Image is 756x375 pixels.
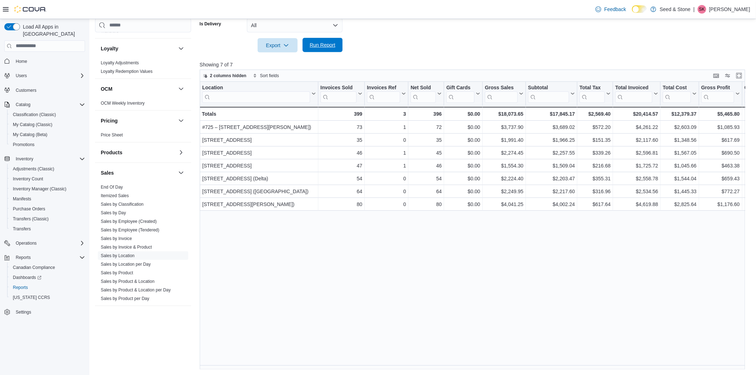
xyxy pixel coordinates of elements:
[202,84,310,102] div: Location
[13,57,30,66] a: Home
[101,192,129,198] span: Itemized Sales
[580,84,605,91] div: Total Tax
[13,226,31,232] span: Transfers
[7,214,88,224] button: Transfers (Classic)
[95,99,191,110] div: OCM
[10,175,46,183] a: Inventory Count
[446,161,480,170] div: $0.00
[615,149,658,157] div: $2,596.81
[701,84,734,102] div: Gross Profit
[528,161,575,170] div: $1,509.04
[101,100,145,106] span: OCM Weekly Inventory
[367,110,406,118] div: 3
[1,252,88,262] button: Reports
[101,149,123,156] h3: Products
[101,227,159,232] span: Sales by Employee (Tendered)
[7,140,88,150] button: Promotions
[411,136,442,144] div: 35
[13,253,85,262] span: Reports
[13,71,85,80] span: Users
[615,174,658,183] div: $2,558.78
[101,296,149,301] a: Sales by Product per Day
[10,263,85,272] span: Canadian Compliance
[485,110,523,118] div: $18,073.65
[411,123,442,131] div: 72
[177,148,185,156] button: Products
[446,200,480,209] div: $0.00
[485,174,523,183] div: $2,224.40
[310,41,335,49] span: Run Report
[10,140,85,149] span: Promotions
[528,187,575,196] div: $2,217.60
[320,200,362,209] div: 80
[485,161,523,170] div: $1,554.30
[10,185,85,193] span: Inventory Manager (Classic)
[101,169,114,176] h3: Sales
[411,161,442,170] div: 46
[615,123,658,131] div: $4,261.22
[200,71,249,80] button: 2 columns hidden
[367,149,406,157] div: 1
[367,123,406,131] div: 1
[1,85,88,95] button: Customers
[101,69,153,74] a: Loyalty Redemption Values
[101,210,126,215] span: Sales by Day
[16,59,27,64] span: Home
[20,23,85,37] span: Load All Apps in [GEOGRAPHIC_DATA]
[250,71,282,80] button: Sort fields
[485,200,523,209] div: $4,041.25
[701,174,740,183] div: $659.43
[101,85,113,92] h3: OCM
[95,58,191,78] div: Loyalty
[13,308,34,316] a: Settings
[528,110,575,118] div: $17,845.17
[10,293,85,302] span: Washington CCRS
[528,84,569,91] div: Subtotal
[101,201,144,207] span: Sales by Classification
[701,161,740,170] div: $463.38
[663,161,696,170] div: $1,045.66
[13,206,45,212] span: Purchase Orders
[13,196,31,202] span: Manifests
[101,270,133,275] a: Sales by Product
[202,123,316,131] div: #725 – [STREET_ADDRESS][PERSON_NAME])
[13,155,85,163] span: Inventory
[202,110,316,118] div: Totals
[580,161,611,170] div: $216.68
[177,84,185,93] button: OCM
[202,84,316,102] button: Location
[663,136,696,144] div: $1,348.56
[580,187,611,196] div: $316.96
[10,165,57,173] a: Adjustments (Classic)
[367,161,406,170] div: 1
[258,38,298,52] button: Export
[580,149,611,157] div: $339.26
[446,187,480,196] div: $0.00
[367,84,400,102] div: Invoices Ref
[320,84,357,102] div: Invoices Sold
[13,100,85,109] span: Catalog
[202,84,310,91] div: Location
[95,182,191,305] div: Sales
[615,136,658,144] div: $2,117.60
[101,68,153,74] span: Loyalty Redemption Values
[14,6,46,13] img: Cova
[485,84,518,102] div: Gross Sales
[580,200,611,209] div: $617.64
[485,149,523,157] div: $2,274.45
[1,307,88,317] button: Settings
[604,6,626,13] span: Feedback
[10,283,31,292] a: Reports
[101,117,118,124] h3: Pricing
[10,195,85,203] span: Manifests
[735,71,743,80] button: Enter fullscreen
[528,174,575,183] div: $2,203.47
[663,187,696,196] div: $1,445.33
[10,130,50,139] a: My Catalog (Beta)
[411,149,442,157] div: 45
[13,122,53,127] span: My Catalog (Classic)
[320,84,362,102] button: Invoices Sold
[615,84,658,102] button: Total Invoiced
[663,84,696,102] button: Total Cost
